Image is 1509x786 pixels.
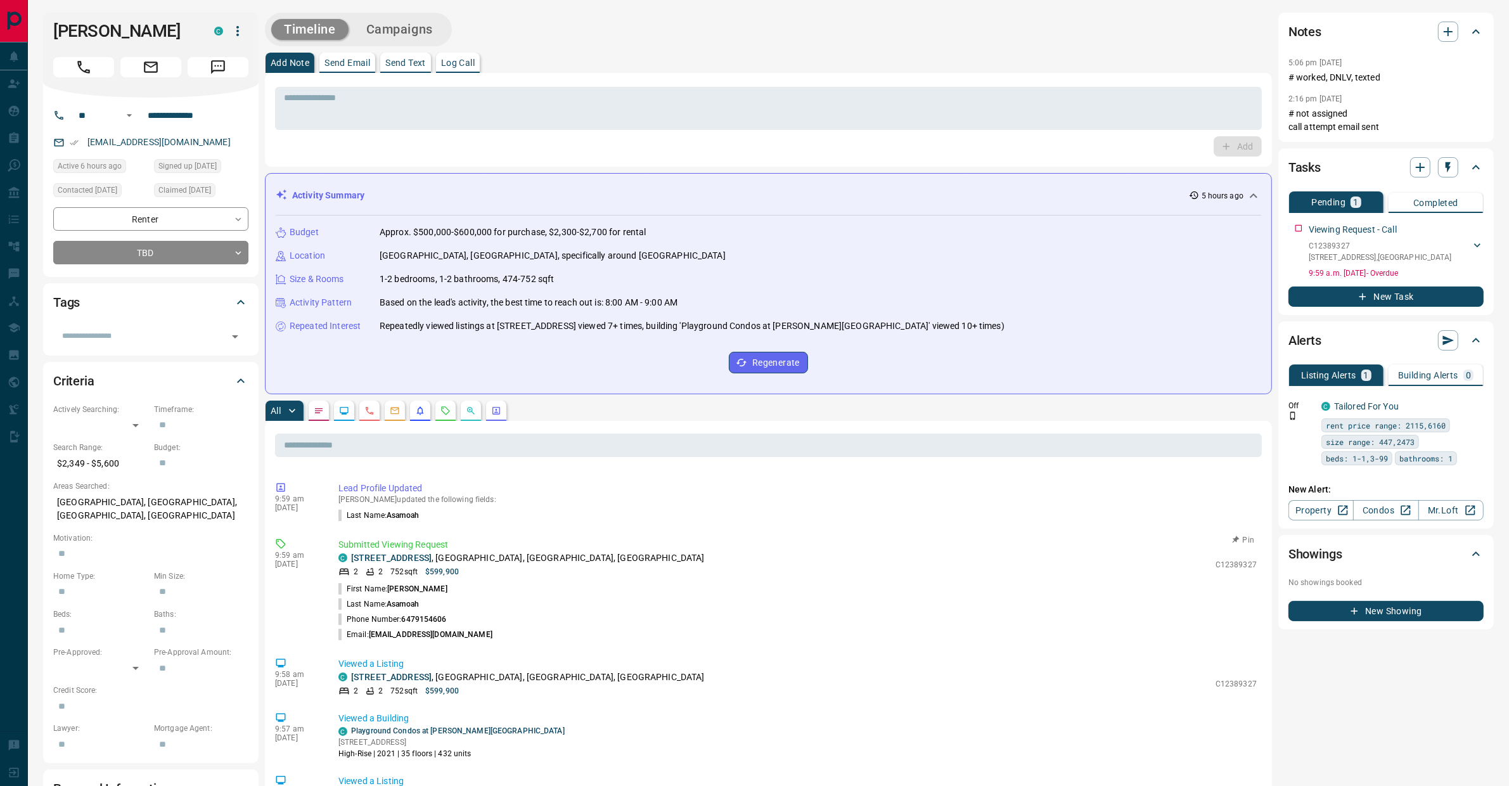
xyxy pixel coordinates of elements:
p: Baths: [154,609,248,620]
span: Signed up [DATE] [158,160,217,172]
p: Activity Pattern [290,296,352,309]
p: 752 sqft [390,685,418,697]
p: 752 sqft [390,566,418,577]
p: 5 hours ago [1202,190,1243,202]
button: Campaigns [354,19,446,40]
p: Viewing Request - Call [1309,223,1397,236]
p: 1-2 bedrooms, 1-2 bathrooms, 474-752 sqft [380,273,554,286]
div: Tue Oct 14 2025 [53,159,148,177]
span: Email [120,57,181,77]
span: [EMAIL_ADDRESS][DOMAIN_NAME] [369,630,492,639]
p: Phone Number: [338,614,447,625]
p: 2 [354,566,358,577]
div: Notes [1288,16,1484,47]
p: First Name: [338,583,447,595]
span: Contacted [DATE] [58,184,117,196]
p: Viewed a Building [338,712,1257,725]
div: Tasks [1288,152,1484,183]
p: 1 [1353,198,1358,207]
p: Activity Summary [292,189,364,202]
div: TBD [53,241,248,264]
p: $599,900 [425,566,459,577]
div: Fri Oct 25 2024 [154,183,248,201]
svg: Opportunities [466,406,476,416]
span: size range: 447,2473 [1326,435,1415,448]
a: [STREET_ADDRESS] [351,672,432,682]
p: 2 [378,685,383,697]
p: Mortgage Agent: [154,723,248,734]
div: condos.ca [338,673,347,681]
p: [STREET_ADDRESS] , [GEOGRAPHIC_DATA] [1309,252,1452,263]
button: Regenerate [729,352,808,373]
h1: [PERSON_NAME] [53,21,195,41]
p: , [GEOGRAPHIC_DATA], [GEOGRAPHIC_DATA], [GEOGRAPHIC_DATA] [351,671,705,684]
p: Beds: [53,609,148,620]
p: 9:59 a.m. [DATE] - Overdue [1309,267,1484,279]
p: [DATE] [275,503,319,512]
p: $2,349 - $5,600 [53,453,148,474]
p: All [271,406,281,415]
p: Budget [290,226,319,239]
p: Based on the lead's activity, the best time to reach out is: 8:00 AM - 9:00 AM [380,296,677,309]
button: Open [122,108,137,123]
p: 5:06 pm [DATE] [1288,58,1342,67]
a: Playground Condos at [PERSON_NAME][GEOGRAPHIC_DATA] [351,726,565,735]
p: # not assigned call attempt email sent [1288,107,1484,134]
p: [DATE] [275,560,319,569]
span: Asamoah [387,600,419,609]
svg: Email Verified [70,138,79,147]
p: [GEOGRAPHIC_DATA], [GEOGRAPHIC_DATA], specifically around [GEOGRAPHIC_DATA] [380,249,726,262]
p: New Alert: [1288,483,1484,496]
p: Last Name: [338,598,419,610]
a: Tailored For You [1334,401,1399,411]
p: 2 [378,566,383,577]
p: Last Name : [338,510,419,521]
p: Lead Profile Updated [338,482,1257,495]
div: Showings [1288,539,1484,569]
p: 2 [354,685,358,697]
p: Log Call [441,58,475,67]
h2: Alerts [1288,330,1321,351]
p: Add Note [271,58,309,67]
p: Pre-Approved: [53,647,148,658]
div: C12389327[STREET_ADDRESS],[GEOGRAPHIC_DATA] [1309,238,1484,266]
p: C12389327 [1216,559,1257,570]
p: Home Type: [53,570,148,582]
p: Listing Alerts [1301,371,1356,380]
h2: Notes [1288,22,1321,42]
p: [DATE] [275,679,319,688]
button: Pin [1225,534,1262,546]
p: Pending [1311,198,1345,207]
span: Claimed [DATE] [158,184,211,196]
span: Asamoah [387,511,419,520]
p: , [GEOGRAPHIC_DATA], [GEOGRAPHIC_DATA], [GEOGRAPHIC_DATA] [351,551,705,565]
p: No showings booked [1288,577,1484,588]
div: Activity Summary5 hours ago [276,184,1261,207]
div: condos.ca [338,553,347,562]
p: Budget: [154,442,248,453]
span: bathrooms: 1 [1399,452,1453,465]
h2: Tasks [1288,157,1321,177]
svg: Requests [440,406,451,416]
p: Lawyer: [53,723,148,734]
div: Thu Nov 07 2024 [53,183,148,201]
button: Open [226,328,244,345]
svg: Listing Alerts [415,406,425,416]
p: Submitted Viewing Request [338,538,1257,551]
p: # worked, DNLV, texted [1288,71,1484,84]
a: [STREET_ADDRESS] [351,553,432,563]
span: rent price range: 2115,6160 [1326,419,1446,432]
svg: Notes [314,406,324,416]
p: Send Text [385,58,426,67]
p: Credit Score: [53,685,248,696]
p: Viewed a Listing [338,657,1257,671]
p: Repeated Interest [290,319,361,333]
div: condos.ca [338,727,347,736]
p: 0 [1466,371,1471,380]
p: [PERSON_NAME] updated the following fields: [338,495,1257,504]
div: Tags [53,287,248,318]
span: Message [188,57,248,77]
p: 9:57 am [275,725,319,733]
p: [DATE] [275,733,319,742]
svg: Agent Actions [491,406,501,416]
